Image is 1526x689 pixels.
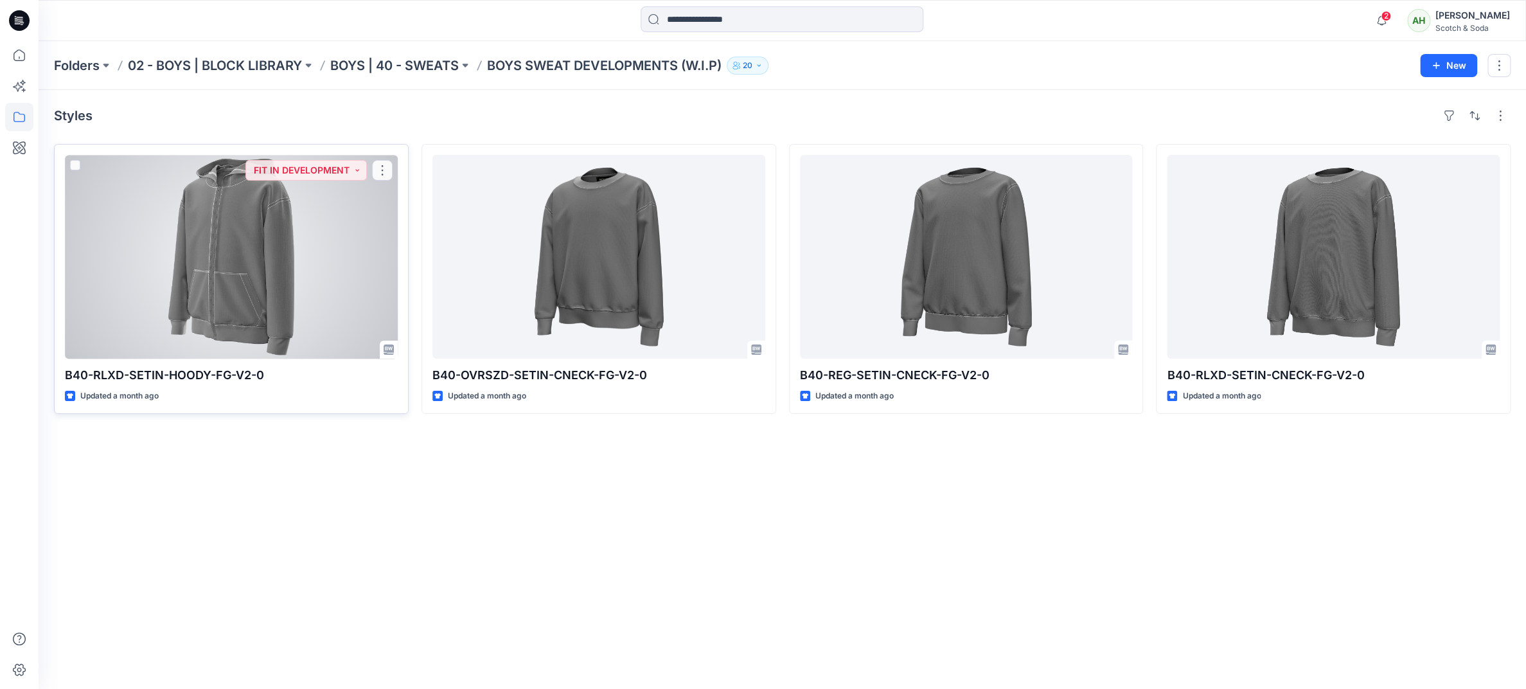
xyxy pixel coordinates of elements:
p: Updated a month ago [448,389,526,403]
button: New [1420,54,1477,77]
a: B40-OVRSZD-SETIN-CNECK-FG-V2-0 [432,155,765,359]
div: [PERSON_NAME] [1435,8,1510,23]
p: Updated a month ago [1182,389,1261,403]
span: 2 [1381,11,1391,21]
p: B40-REG-SETIN-CNECK-FG-V2-0 [800,366,1133,384]
a: B40-RLXD-SETIN-CNECK-FG-V2-0 [1167,155,1500,359]
button: 20 [727,57,768,75]
a: BOYS | 40 - SWEATS [330,57,459,75]
div: AH [1407,9,1430,32]
p: Updated a month ago [815,389,894,403]
h4: Styles [54,108,93,123]
p: B40-RLXD-SETIN-HOODY-FG-V2-0 [65,366,398,384]
a: B40-REG-SETIN-CNECK-FG-V2-0 [800,155,1133,359]
p: BOYS SWEAT DEVELOPMENTS (W.I.P) [487,57,722,75]
a: B40-RLXD-SETIN-HOODY-FG-V2-0 [65,155,398,359]
div: Scotch & Soda [1435,23,1510,33]
a: 02 - BOYS | BLOCK LIBRARY [128,57,302,75]
a: Folders [54,57,100,75]
p: B40-OVRSZD-SETIN-CNECK-FG-V2-0 [432,366,765,384]
p: Updated a month ago [80,389,159,403]
p: 20 [743,58,752,73]
p: B40-RLXD-SETIN-CNECK-FG-V2-0 [1167,366,1500,384]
